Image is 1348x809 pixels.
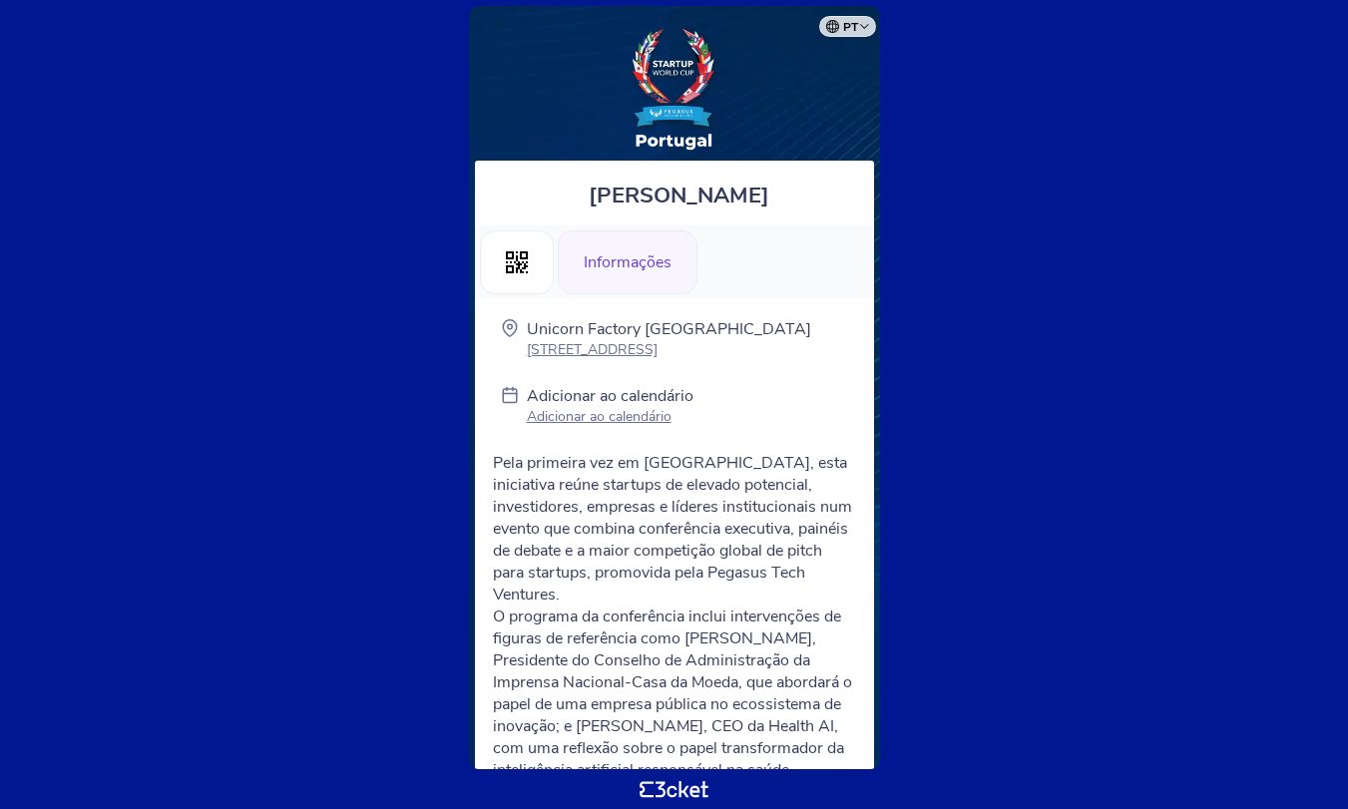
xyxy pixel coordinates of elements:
[493,606,856,781] p: O programa da conferência inclui intervenções de figuras de referência como [PERSON_NAME], Presid...
[527,340,811,359] p: [STREET_ADDRESS]
[589,181,769,210] span: [PERSON_NAME]
[527,318,811,359] a: Unicorn Factory [GEOGRAPHIC_DATA] [STREET_ADDRESS]
[527,318,811,340] p: Unicorn Factory [GEOGRAPHIC_DATA]
[527,407,693,426] p: Adicionar ao calendário
[558,230,697,294] div: Informações
[629,26,718,151] img: Startup World Cup Portugal
[558,249,697,271] a: Informações
[527,385,693,430] a: Adicionar ao calendário Adicionar ao calendário
[527,385,693,407] p: Adicionar ao calendário
[493,452,852,606] span: Pela primeira vez em [GEOGRAPHIC_DATA], esta iniciativa reúne startups de elevado potencial, inve...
